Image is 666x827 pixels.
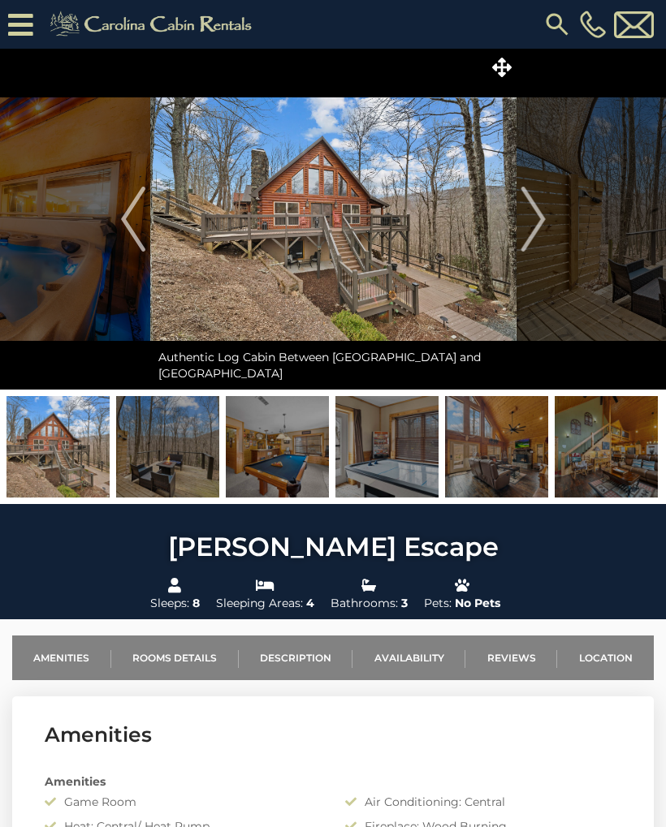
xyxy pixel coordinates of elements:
div: Amenities [32,773,634,790]
img: arrow [521,187,545,252]
a: Amenities [12,635,111,680]
img: 168122155 [335,396,439,497]
img: arrow [121,187,145,252]
a: Reviews [465,635,557,680]
a: Location [557,635,654,680]
img: search-regular.svg [543,10,572,39]
a: Rooms Details [111,635,239,680]
img: Khaki-logo.png [41,8,266,41]
div: Air Conditioning: Central [333,794,634,810]
h3: Amenities [45,721,621,749]
a: Availability [352,635,465,680]
img: 168122125 [555,396,658,497]
img: 168122122 [445,396,548,497]
a: Description [239,635,353,680]
div: Game Room [32,794,333,810]
button: Previous [117,49,150,390]
img: 168122142 [116,396,219,497]
div: Authentic Log Cabin Between [GEOGRAPHIC_DATA] and [GEOGRAPHIC_DATA] [150,341,517,390]
img: 168122159 [6,396,110,497]
button: Next [517,49,550,390]
img: 168122148 [226,396,329,497]
a: [PHONE_NUMBER] [576,11,610,38]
